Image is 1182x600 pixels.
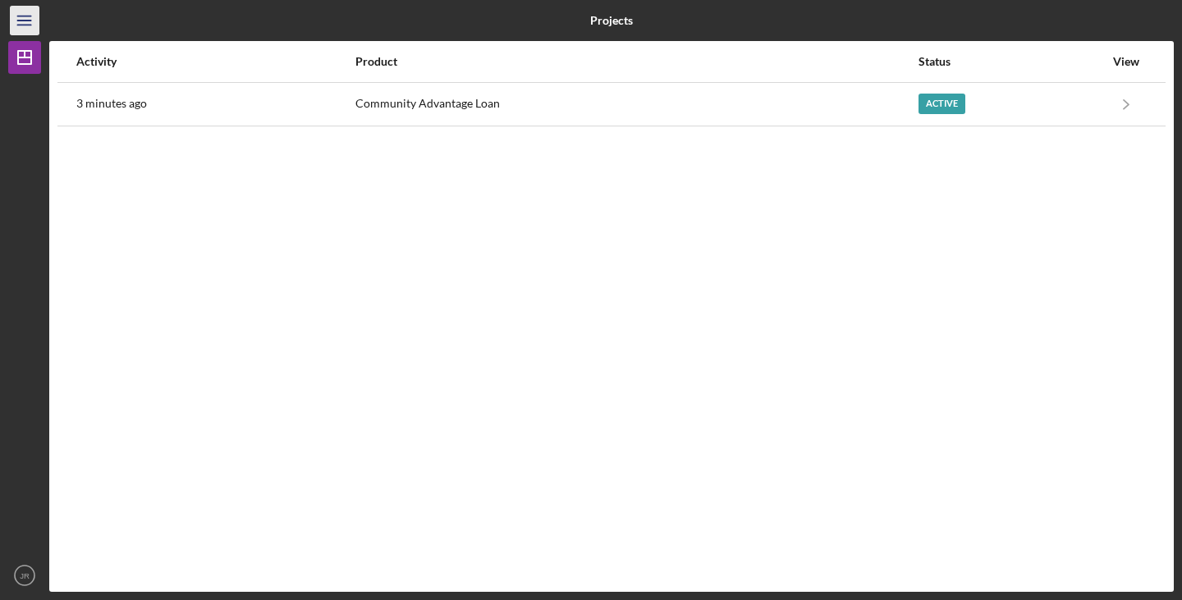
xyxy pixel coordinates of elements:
button: JR [8,559,41,592]
b: Projects [590,14,633,27]
div: Status [919,55,1104,68]
div: View [1106,55,1147,68]
div: Product [355,55,918,68]
div: Community Advantage Loan [355,84,918,125]
div: Activity [76,55,354,68]
text: JR [20,571,30,580]
div: Active [919,94,965,114]
time: 2025-10-07 15:08 [76,97,147,110]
